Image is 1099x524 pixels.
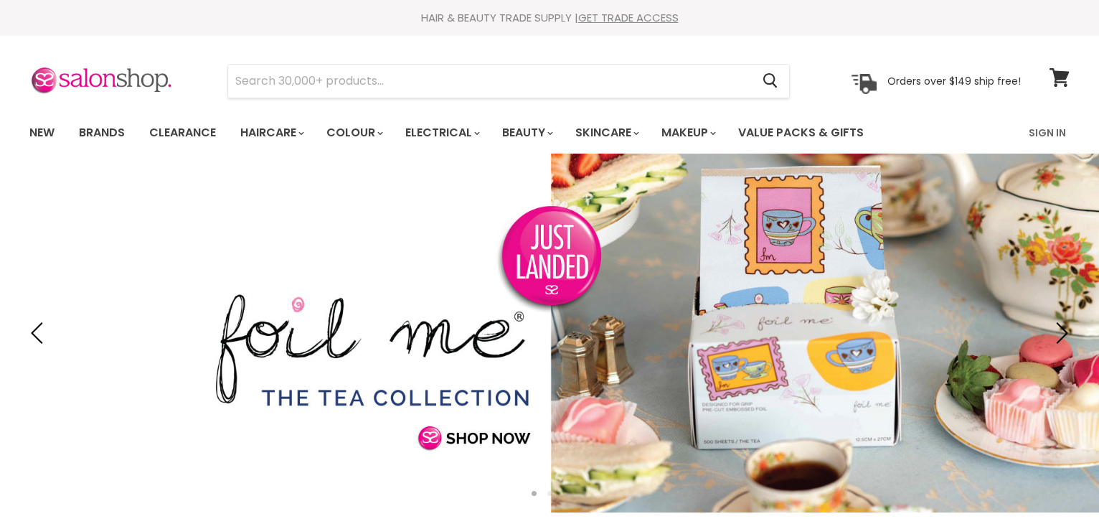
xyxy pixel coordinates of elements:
a: Clearance [138,118,227,148]
a: Value Packs & Gifts [727,118,874,148]
li: Page dot 1 [532,491,537,496]
a: New [19,118,65,148]
a: Brands [68,118,136,148]
input: Search [228,65,751,98]
a: Skincare [565,118,648,148]
a: Colour [316,118,392,148]
a: Haircare [230,118,313,148]
p: Orders over $149 ship free! [887,74,1021,87]
a: Electrical [395,118,489,148]
a: Makeup [651,118,725,148]
a: GET TRADE ACCESS [578,10,679,25]
button: Next [1045,319,1074,347]
li: Page dot 2 [547,491,552,496]
button: Search [751,65,789,98]
div: HAIR & BEAUTY TRADE SUPPLY | [11,11,1088,25]
li: Page dot 3 [563,491,568,496]
a: Beauty [491,118,562,148]
nav: Main [11,112,1088,154]
form: Product [227,64,790,98]
a: Sign In [1020,118,1075,148]
button: Previous [25,319,54,347]
ul: Main menu [19,112,948,154]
